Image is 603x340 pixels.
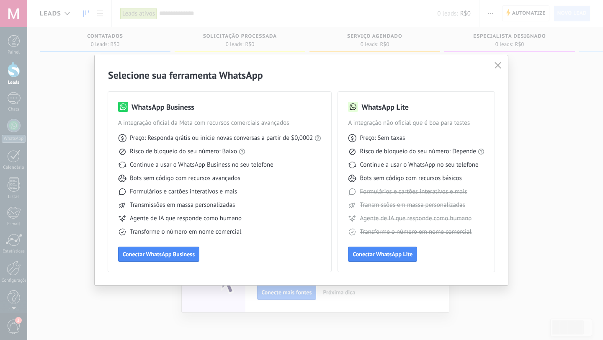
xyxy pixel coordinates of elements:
[360,201,465,209] span: Transmissões em massa personalizadas
[130,188,237,196] span: Formulários e cartões interativos e mais
[348,247,417,262] button: Conectar WhatsApp Lite
[130,161,273,169] span: Continue a usar o WhatsApp Business no seu telefone
[130,134,313,142] span: Preço: Responda grátis ou inicie novas conversas a partir de $0,0002
[360,174,461,183] span: Bots sem código com recursos básicos
[130,174,240,183] span: Bots sem código com recursos avançados
[130,228,241,236] span: Transforme o número em nome comercial
[131,102,194,112] h3: WhatsApp Business
[130,214,242,223] span: Agente de IA que responde como humano
[130,201,235,209] span: Transmissões em massa personalizadas
[353,251,412,257] span: Conectar WhatsApp Lite
[360,161,478,169] span: Continue a usar o WhatsApp no seu telefone
[118,247,199,262] button: Conectar WhatsApp Business
[118,119,321,127] span: A integração oficial da Meta com recursos comerciais avançados
[348,119,484,127] span: A integração não oficial que é boa para testes
[360,134,405,142] span: Preço: Sem taxas
[360,228,471,236] span: Transforme o número em nome comercial
[360,147,476,156] span: Risco de bloqueio do seu número: Depende
[130,147,237,156] span: Risco de bloqueio do seu número: Baixo
[123,251,195,257] span: Conectar WhatsApp Business
[360,188,467,196] span: Formulários e cartões interativos e mais
[108,69,495,82] h2: Selecione sua ferramenta WhatsApp
[360,214,472,223] span: Agente de IA que responde como humano
[361,102,408,112] h3: WhatsApp Lite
